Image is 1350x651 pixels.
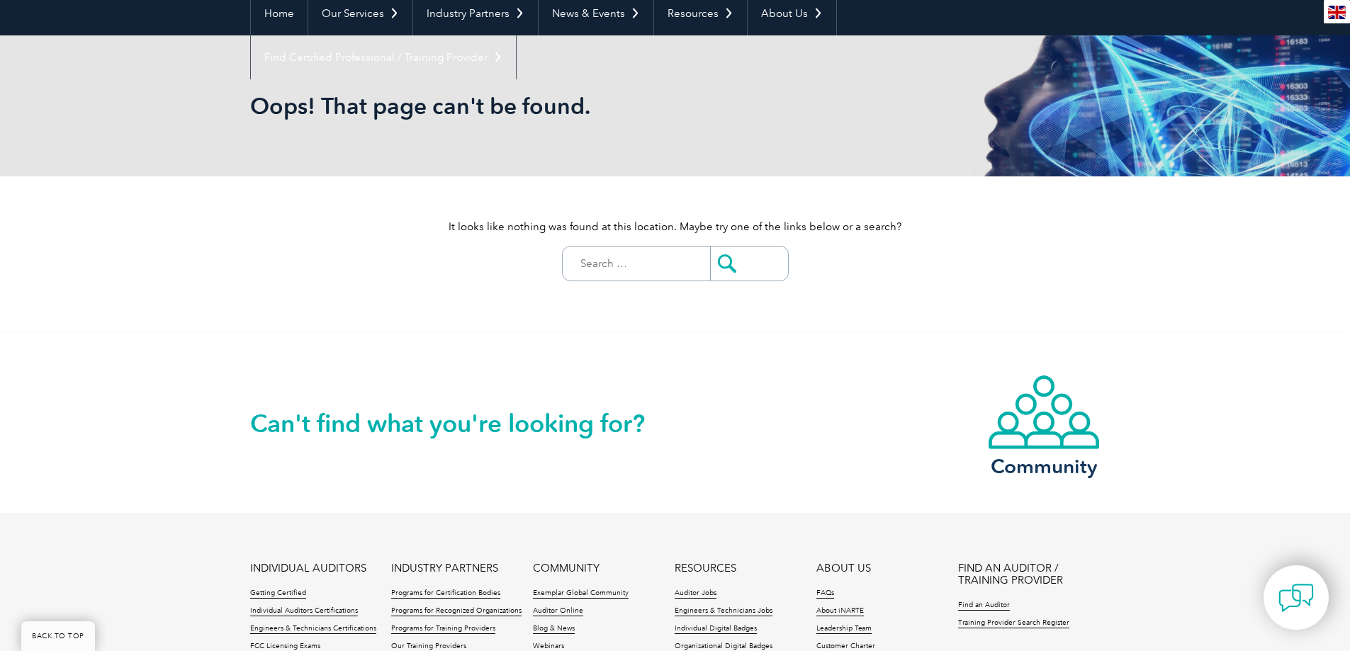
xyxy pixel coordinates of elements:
[250,606,358,616] a: Individual Auditors Certifications
[987,374,1101,475] a: Community
[1278,580,1314,616] img: contact-chat.png
[958,562,1100,587] a: FIND AN AUDITOR / TRAINING PROVIDER
[1328,6,1346,19] img: en
[816,624,872,634] a: Leadership Team
[391,624,495,634] a: Programs for Training Providers
[675,606,772,616] a: Engineers & Technicians Jobs
[391,562,498,574] a: INDUSTRY PARTNERS
[21,621,95,651] a: BACK TO TOP
[675,624,757,634] a: Individual Digital Badges
[533,562,600,574] a: COMMUNITY
[958,601,1010,611] a: Find an Auditor
[250,562,366,574] a: INDIVIDUAL AUDITORS
[250,589,306,599] a: Getting Certified
[987,374,1101,451] img: icon-community.webp
[816,606,864,616] a: About iNARTE
[391,589,500,599] a: Programs for Certification Bodies
[675,562,736,574] a: RESOURCES
[533,589,629,599] a: Exemplar Global Community
[250,219,1101,234] p: It looks like nothing was found at this location. Maybe try one of the links below or a search?
[250,412,675,435] h2: Can't find what you're looking for?
[533,606,583,616] a: Auditor Online
[958,618,1069,628] a: Training Provider Search Register
[391,606,522,616] a: Programs for Recognized Organizations
[816,562,871,574] a: ABOUT US
[675,589,716,599] a: Auditor Jobs
[987,458,1101,475] h3: Community
[251,35,516,79] a: Find Certified Professional / Training Provider
[816,589,834,599] a: FAQs
[710,247,788,281] input: Submit
[250,92,794,120] h1: Oops! That page can't be found.
[533,624,575,634] a: Blog & News
[250,624,376,634] a: Engineers & Technicians Certifications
